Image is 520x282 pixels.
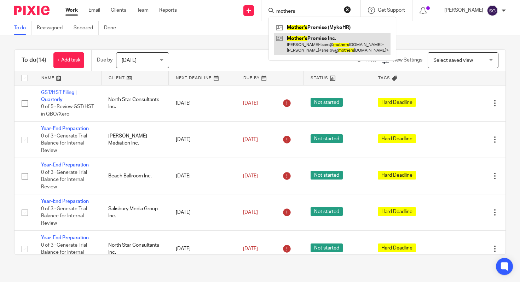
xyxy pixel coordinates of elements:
[101,122,168,158] td: [PERSON_NAME] Mediation Inc.
[378,98,416,107] span: Hard Deadline
[41,206,87,226] span: 0 of 3 · Generate Trial Balance for Internal Review
[74,21,99,35] a: Snoozed
[433,58,473,63] span: Select saved view
[41,134,87,153] span: 0 of 3 · Generate Trial Balance for Internal Review
[101,158,168,194] td: Beach Ballroom Inc.
[97,57,112,64] p: Due by
[41,199,89,204] a: Year-End Preparation
[41,163,89,168] a: Year-End Preparation
[41,90,77,102] a: GST/HST Filing | Quarterly
[378,207,416,216] span: Hard Deadline
[65,7,78,14] a: Work
[41,104,94,117] span: 0 of 5 · Review GST/HST in QBO/Xero
[311,134,343,143] span: Not started
[276,8,339,15] input: Search
[36,57,46,63] span: (14)
[22,57,46,64] h1: To do
[169,194,236,231] td: [DATE]
[169,231,236,267] td: [DATE]
[104,21,121,35] a: Done
[243,137,258,142] span: [DATE]
[243,210,258,215] span: [DATE]
[101,85,168,122] td: North Star Consultants Inc.
[311,243,343,252] span: Not started
[344,6,351,13] button: Clear
[378,243,416,252] span: Hard Deadline
[41,170,87,189] span: 0 of 3 · Generate Trial Balance for Internal Review
[41,243,87,262] span: 0 of 3 · Generate Trial Balance for Internal Review
[41,235,89,240] a: Year-End Preparation
[169,158,236,194] td: [DATE]
[169,85,236,122] td: [DATE]
[137,7,149,14] a: Team
[311,171,343,180] span: Not started
[14,6,50,15] img: Pixie
[111,7,126,14] a: Clients
[159,7,177,14] a: Reports
[487,5,498,16] img: svg%3E
[53,52,84,68] a: + Add task
[444,7,483,14] p: [PERSON_NAME]
[311,98,343,107] span: Not started
[243,174,258,178] span: [DATE]
[122,58,137,63] span: [DATE]
[378,134,416,143] span: Hard Deadline
[169,122,236,158] td: [DATE]
[37,21,68,35] a: Reassigned
[14,21,31,35] a: To do
[378,8,405,13] span: Get Support
[243,246,258,251] span: [DATE]
[243,101,258,106] span: [DATE]
[392,58,422,63] span: View Settings
[101,194,168,231] td: Salisbury Media Group Inc.
[378,76,390,80] span: Tags
[378,171,416,180] span: Hard Deadline
[101,231,168,267] td: North Star Consultants Inc.
[41,126,89,131] a: Year-End Preparation
[311,207,343,216] span: Not started
[88,7,100,14] a: Email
